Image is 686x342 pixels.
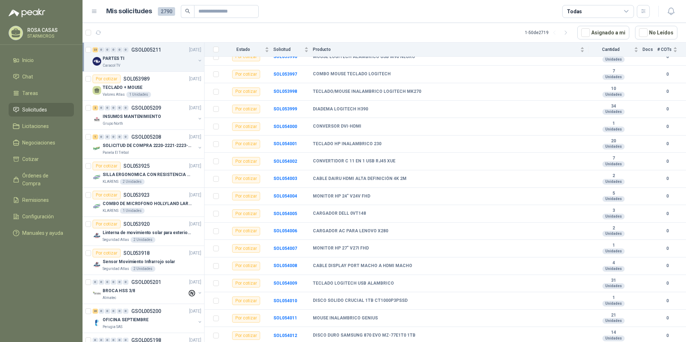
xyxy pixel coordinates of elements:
a: Negociaciones [9,136,74,149]
p: SOL053918 [123,251,150,256]
div: Por cotizar [232,105,260,113]
p: [DATE] [189,308,201,315]
div: Unidades [602,266,625,272]
div: Unidades [602,179,625,185]
div: 0 [99,280,104,285]
div: Por cotizar [232,122,260,131]
p: OFICINA SEPTIEMBRE [103,317,149,323]
div: 1 - 50 de 2719 [525,27,572,38]
th: Solicitud [273,43,313,57]
th: # COTs [657,43,686,57]
img: Company Logo [93,260,101,269]
div: Por cotizar [232,296,260,305]
a: Por cotizarSOL053925[DATE] Company LogoSILLA ERGONOMICA CON RESISTENCIA A 150KGKLARENS2 Unidades [83,159,204,188]
div: 0 [111,280,116,285]
b: 1 [589,243,638,248]
p: SOLICITUD DE COMPRA 2220-2221-2223-2224 [103,142,192,149]
p: Seguridad Atlas [103,266,129,272]
b: 0 [657,141,677,147]
div: 0 [105,47,110,52]
b: MOUSE INALAMBRICO GENIUS [313,315,378,321]
img: Logo peakr [9,9,45,17]
b: SOL054008 [273,263,297,268]
a: 0 0 0 0 0 0 GSOL005201[DATE] Company LogoBROCA HSS 3/8Almatec [93,278,203,301]
a: Chat [9,70,74,84]
div: 0 [123,309,128,314]
b: 0 [657,158,677,165]
a: SOL053996 [273,54,297,59]
a: Configuración [9,210,74,223]
b: SOL054004 [273,194,297,199]
b: CONVERSOR DVI-HDMI [313,124,361,129]
a: SOL054005 [273,211,297,216]
a: SOL054010 [273,298,297,303]
img: Company Logo [93,202,101,211]
b: SOL054006 [273,228,297,233]
b: DIADEMA LOGITECH H390 [313,106,368,112]
b: CARGADOR AC PARA LENOVO X280 [313,228,388,234]
div: Unidades [602,214,625,219]
div: 0 [105,280,110,285]
p: Valores Atlas [103,92,125,98]
p: GSOL005211 [131,47,161,52]
a: SOL053997 [273,72,297,77]
b: TECLADO/MOUSE INALAMBRICO LOGITECH MK270 [313,89,421,95]
p: [DATE] [189,221,201,228]
b: 2 [589,173,638,179]
b: SOL054003 [273,176,297,181]
p: GSOL005200 [131,309,161,314]
span: Solicitudes [22,106,47,114]
a: SOL054002 [273,159,297,164]
span: Cantidad [589,47,633,52]
p: KLARENS [103,208,118,214]
span: Tareas [22,89,38,97]
span: search [185,9,190,14]
p: SOL053989 [123,76,150,81]
p: Linterna de movimiento solar para exteriores con 77 leds [103,229,192,236]
a: Remisiones [9,193,74,207]
p: GSOL005201 [131,280,161,285]
p: [DATE] [189,105,201,111]
div: Unidades [602,318,625,324]
span: # COTs [657,47,672,52]
div: 1 Unidades [120,208,145,214]
th: Producto [313,43,589,57]
div: Todas [567,8,582,15]
b: MONITOR HP 24" V24V FHD [313,194,370,199]
a: SOL054012 [273,333,297,338]
div: Por cotizar [232,331,260,340]
div: Unidades [602,92,625,98]
div: Por cotizar [232,140,260,148]
p: [DATE] [189,134,201,141]
a: Manuales y ayuda [9,226,74,240]
img: Company Logo [93,231,101,240]
b: DISCO SOLIDO CRUCIAL 1TB CT1000P3PSSD [313,298,408,304]
button: No Leídos [635,26,677,39]
b: 1 [589,121,638,127]
a: 23 0 0 0 0 0 GSOL005211[DATE] Company LogoPARTES TICaracol TV [93,46,203,68]
div: 0 [99,105,104,110]
div: Por cotizar [232,192,260,200]
div: Unidades [602,301,625,307]
b: TECLADO LOGITECH USB ALAMBRICO [313,281,394,286]
a: SOL054009 [273,281,297,286]
div: Unidades [602,283,625,289]
div: Unidades [602,57,625,62]
p: [DATE] [189,279,201,286]
div: 0 [111,309,116,314]
b: CARGADOR DELL 0VT148 [313,211,366,217]
span: Cotizar [22,155,39,163]
a: SOL054001 [273,141,297,146]
div: 2 [93,105,98,110]
b: 0 [657,175,677,182]
b: 14 [589,330,638,336]
b: CONVERTIDOR C 11 EN 1 USB RJ45 XUE [313,158,395,164]
b: 0 [657,298,677,304]
div: Unidades [602,109,625,115]
p: Almatec [103,295,116,301]
div: Por cotizar [232,227,260,236]
p: BROCA HSS 3/8 [103,288,135,294]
